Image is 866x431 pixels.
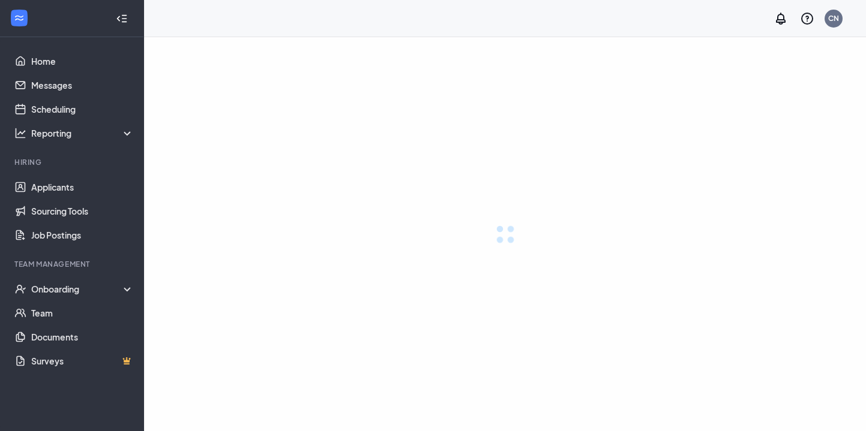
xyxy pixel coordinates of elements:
[31,97,134,121] a: Scheduling
[31,175,134,199] a: Applicants
[31,223,134,247] a: Job Postings
[31,325,134,349] a: Documents
[800,11,814,26] svg: QuestionInfo
[31,49,134,73] a: Home
[14,259,131,269] div: Team Management
[31,127,134,139] div: Reporting
[116,13,128,25] svg: Collapse
[774,11,788,26] svg: Notifications
[31,283,134,295] div: Onboarding
[31,73,134,97] a: Messages
[14,127,26,139] svg: Analysis
[13,12,25,24] svg: WorkstreamLogo
[14,157,131,167] div: Hiring
[31,349,134,373] a: SurveysCrown
[31,199,134,223] a: Sourcing Tools
[828,13,839,23] div: CN
[14,283,26,295] svg: UserCheck
[31,301,134,325] a: Team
